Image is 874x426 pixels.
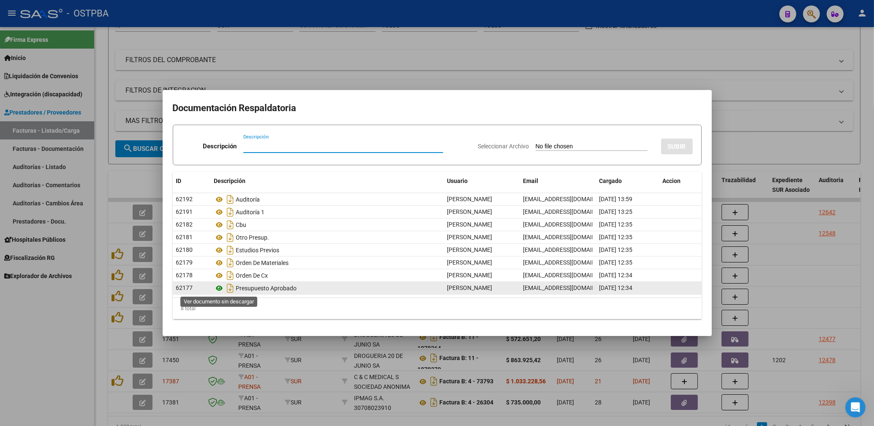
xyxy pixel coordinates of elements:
span: [DATE] 12:35 [599,259,633,266]
i: Descargar documento [225,256,236,270]
div: Auditoría [214,193,441,206]
span: 62179 [176,259,193,266]
span: [PERSON_NAME] [447,208,493,215]
span: [DATE] 12:35 [599,221,633,228]
i: Descargar documento [225,205,236,219]
span: [DATE] 13:25 [599,208,633,215]
datatable-header-cell: Cargado [596,172,659,190]
i: Descargar documento [225,243,236,257]
datatable-header-cell: Email [520,172,596,190]
i: Descargar documento [225,269,236,282]
i: Descargar documento [225,218,236,232]
datatable-header-cell: ID [173,172,211,190]
span: Descripción [214,177,246,184]
span: [DATE] 12:34 [599,284,633,291]
span: 62177 [176,284,193,291]
button: SUBIR [661,139,693,154]
span: [PERSON_NAME] [447,246,493,253]
span: [EMAIL_ADDRESS][DOMAIN_NAME] [523,196,617,202]
span: [DATE] 12:35 [599,234,633,240]
datatable-header-cell: Descripción [211,172,444,190]
span: Cargado [599,177,622,184]
h2: Documentación Respaldatoria [173,100,702,116]
div: Cbu [214,218,441,232]
span: 62192 [176,196,193,202]
span: Email [523,177,539,184]
span: [EMAIL_ADDRESS][DOMAIN_NAME] [523,272,617,279]
span: [DATE] 13:59 [599,196,633,202]
span: [EMAIL_ADDRESS][DOMAIN_NAME] [523,259,617,266]
span: [PERSON_NAME] [447,272,493,279]
p: Descripción [203,142,237,151]
span: [DATE] 12:34 [599,272,633,279]
i: Descargar documento [225,193,236,206]
i: Descargar documento [225,281,236,295]
span: [EMAIL_ADDRESS][DOMAIN_NAME] [523,221,617,228]
span: [PERSON_NAME] [447,284,493,291]
span: Seleccionar Archivo [478,143,529,150]
div: Otro Presup. [214,231,441,244]
datatable-header-cell: Accion [659,172,702,190]
div: Estudios Previos [214,243,441,257]
span: Accion [663,177,681,184]
span: [PERSON_NAME] [447,259,493,266]
span: 62181 [176,234,193,240]
i: Descargar documento [225,231,236,244]
div: Auditoría 1 [214,205,441,219]
span: [PERSON_NAME] [447,221,493,228]
span: 62180 [176,246,193,253]
span: [PERSON_NAME] [447,234,493,240]
span: 62178 [176,272,193,279]
div: Orden De Materiales [214,256,441,270]
span: [EMAIL_ADDRESS][DOMAIN_NAME] [523,284,617,291]
span: [PERSON_NAME] [447,196,493,202]
span: ID [176,177,182,184]
span: SUBIR [668,143,686,150]
iframe: Intercom live chat [845,397,866,418]
span: [EMAIL_ADDRESS][DOMAIN_NAME] [523,246,617,253]
div: Presupuesto Aprobado [214,281,441,295]
span: [EMAIL_ADDRESS][DOMAIN_NAME] [523,208,617,215]
span: 62182 [176,221,193,228]
span: Usuario [447,177,468,184]
datatable-header-cell: Usuario [444,172,520,190]
div: Orden De Cx [214,269,441,282]
span: [DATE] 12:35 [599,246,633,253]
span: 62191 [176,208,193,215]
div: 8 total [173,298,702,319]
span: [EMAIL_ADDRESS][DOMAIN_NAME] [523,234,617,240]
